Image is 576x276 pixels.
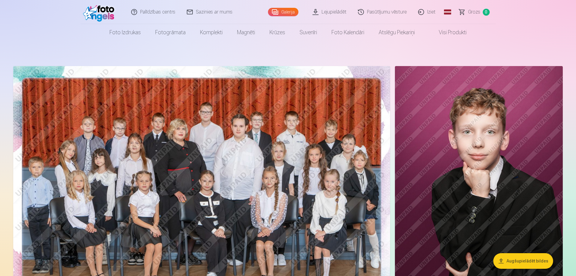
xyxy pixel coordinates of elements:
a: Foto kalendāri [324,24,371,41]
a: Atslēgu piekariņi [371,24,422,41]
a: Visi produkti [422,24,474,41]
span: Grozs [468,8,480,16]
button: Augšupielādēt bildes [493,253,553,269]
a: Foto izdrukas [102,24,148,41]
a: Krūzes [262,24,292,41]
a: Fotogrāmata [148,24,193,41]
a: Suvenīri [292,24,324,41]
a: Magnēti [230,24,262,41]
a: Komplekti [193,24,230,41]
a: Galerija [268,8,298,16]
span: 0 [483,9,490,16]
img: /fa1 [83,2,118,22]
